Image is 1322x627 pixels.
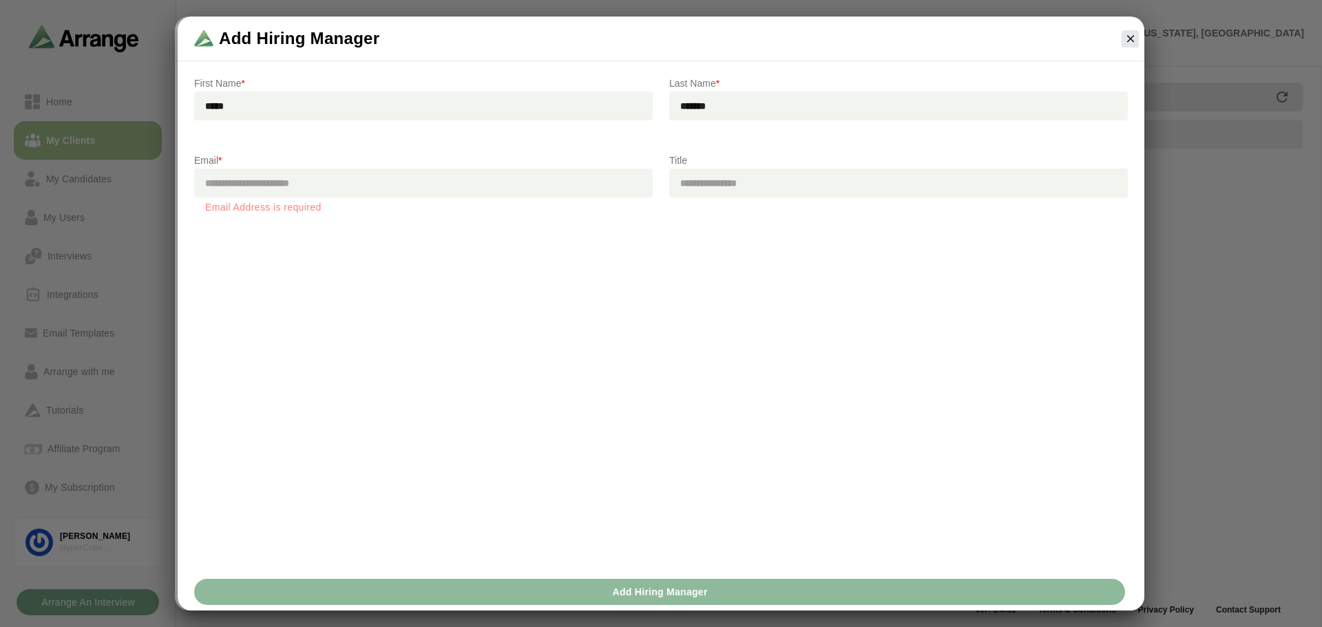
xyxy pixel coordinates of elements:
[669,75,1128,92] p: Last Name
[205,203,642,211] div: Email Address is required
[669,152,1128,169] p: Title
[219,28,379,50] span: Add Hiring Manager
[194,75,653,92] p: First Name
[194,152,653,169] p: Email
